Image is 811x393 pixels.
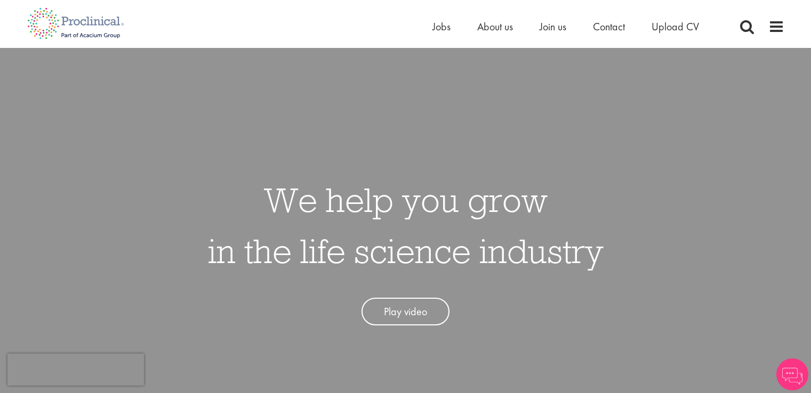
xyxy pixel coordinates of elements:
[362,298,449,326] a: Play video
[477,20,513,34] a: About us
[593,20,625,34] a: Contact
[432,20,451,34] a: Jobs
[540,20,566,34] a: Join us
[652,20,699,34] a: Upload CV
[776,358,808,390] img: Chatbot
[208,174,604,276] h1: We help you grow in the life science industry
